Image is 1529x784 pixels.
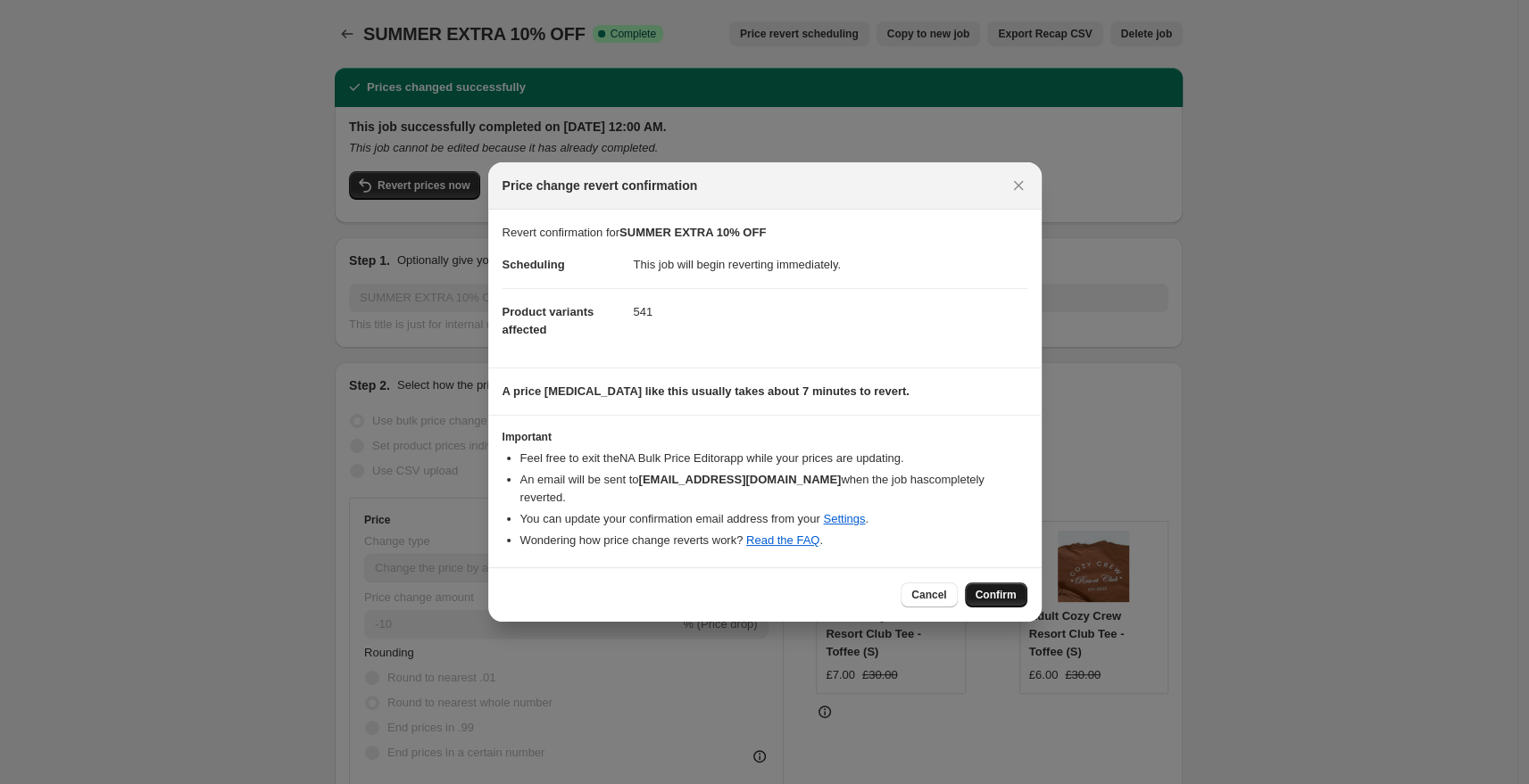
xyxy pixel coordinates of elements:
span: Product variants affected [503,305,594,336]
p: Revert confirmation for [503,224,1027,242]
span: Confirm [976,588,1017,602]
button: Close [1006,173,1031,198]
a: Read the FAQ [746,533,819,547]
a: Settings [823,512,865,525]
button: Cancel [901,582,957,607]
span: Cancel [911,588,946,602]
li: Wondering how price change reverts work? . [520,532,1027,549]
dd: This job will begin reverting immediately. [634,242,1027,288]
span: Price change revert confirmation [503,177,698,194]
span: Scheduling [503,258,565,271]
b: A price [MEDICAL_DATA] like this usually takes about 7 minutes to revert. [503,384,910,398]
b: [EMAIL_ADDRESS][DOMAIN_NAME] [638,473,841,486]
li: You can update your confirmation email address from your . [520,510,1027,528]
b: SUMMER EXTRA 10% OFF [619,226,766,239]
li: Feel free to exit the NA Bulk Price Editor app while your prices are updating. [520,450,1027,467]
button: Confirm [965,582,1027,607]
dd: 541 [634,288,1027,335]
li: An email will be sent to when the job has completely reverted . [520,471,1027,507]
h3: Important [503,430,1027,444]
